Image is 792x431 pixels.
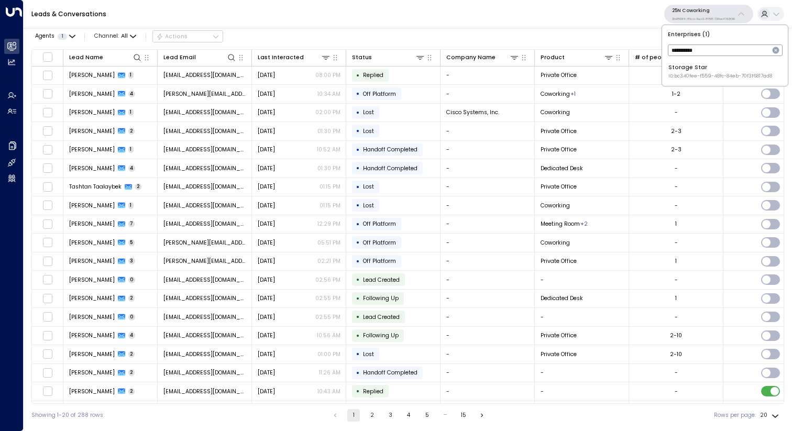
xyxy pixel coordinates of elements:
[760,409,781,422] div: 20
[363,202,374,209] span: Lost
[541,257,577,265] span: Private Office
[163,183,246,191] span: tashtand@gmail.com
[128,314,136,321] span: 0
[31,31,78,42] button: Agents1
[363,276,400,284] span: Lead Created
[258,220,275,228] span: Aug 26, 2025
[441,308,535,326] td: -
[675,108,678,116] div: -
[668,73,772,80] span: ID: bc340fee-f559-48fc-84eb-70f3f6817ad8
[31,411,103,419] div: Showing 1-20 of 288 rows
[258,331,275,339] span: Aug 22, 2025
[69,313,115,321] span: Jacob Zwiezen
[317,146,340,153] p: 10:52 AM
[356,347,360,361] div: •
[317,257,340,265] p: 02:21 PM
[258,164,275,172] span: Aug 26, 2025
[366,409,378,422] button: Go to page 2
[363,183,374,191] span: Lost
[535,308,629,326] td: -
[580,220,588,228] div: Private Office,Virtual Office
[363,164,417,172] span: Handoff Completed
[69,52,142,62] div: Lead Name
[535,271,629,289] td: -
[446,52,520,62] div: Company Name
[675,388,678,395] div: -
[163,52,237,62] div: Lead Email
[441,159,535,178] td: -
[163,350,246,358] span: kev.ignacio95@gmail.com
[42,145,52,154] span: Toggle select row
[664,5,753,23] button: 25N Coworking3b9800f4-81ca-4ec0-8758-72fbe4763f36
[91,31,139,42] button: Channel:All
[675,220,677,228] div: 1
[668,63,772,80] div: Storage Star
[363,220,396,228] span: Off Platform
[441,178,535,196] td: -
[441,345,535,363] td: -
[35,34,54,39] span: Agents
[163,202,246,209] span: danyshman.azamatov@gmail.com
[541,202,570,209] span: Coworking
[42,238,52,248] span: Toggle select row
[356,255,360,268] div: •
[69,90,115,98] span: Gabi Sommerfield
[356,384,360,398] div: •
[441,364,535,382] td: -
[128,165,136,172] span: 4
[128,332,136,339] span: 4
[128,351,135,358] span: 2
[384,409,397,422] button: Go to page 3
[541,146,577,153] span: Private Office
[541,127,577,135] span: Private Office
[258,294,275,302] span: Aug 22, 2025
[42,330,52,340] span: Toggle select row
[441,215,535,234] td: -
[163,239,246,247] span: tobie@nextgen-media.net
[163,108,246,116] span: abdullahzaf@gmail.com
[42,349,52,359] span: Toggle select row
[315,276,340,284] p: 02:56 PM
[69,220,115,228] span: James Macchitelli
[317,164,340,172] p: 01:30 PM
[541,52,614,62] div: Product
[258,183,275,191] span: Aug 26, 2025
[441,290,535,308] td: -
[535,364,629,382] td: -
[258,276,275,284] span: Aug 22, 2025
[541,294,583,302] span: Dedicated Desk
[347,409,360,422] button: page 1
[128,72,134,79] span: 1
[258,313,275,321] span: Aug 22, 2025
[441,141,535,159] td: -
[315,294,340,302] p: 02:55 PM
[675,164,678,172] div: -
[31,9,106,18] a: Leads & Conversations
[457,409,470,422] button: Go to page 15
[675,183,678,191] div: -
[441,67,535,85] td: -
[128,91,136,97] span: 4
[163,127,246,135] span: krakkasani@crocusitllc.com
[69,388,115,395] span: John Doe
[69,202,115,209] span: Danyshman Azamatov
[42,182,52,192] span: Toggle select row
[42,219,52,229] span: Toggle select row
[317,388,340,395] p: 10:43 AM
[535,382,629,401] td: -
[319,369,340,377] p: 11:26 AM
[356,106,360,119] div: •
[69,108,115,116] span: Abdullah Al-Syed
[541,164,583,172] span: Dedicated Desk
[69,331,115,339] span: Roxane Kazerooni
[541,108,570,116] span: Coworking
[258,202,275,209] span: Aug 26, 2025
[152,30,223,43] div: Button group with a nested menu
[69,369,115,377] span: John Doe
[163,388,246,395] span: hello@getuniti.com
[675,239,678,247] div: -
[69,53,103,62] div: Lead Name
[42,89,52,99] span: Toggle select row
[352,53,372,62] div: Status
[128,109,134,116] span: 1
